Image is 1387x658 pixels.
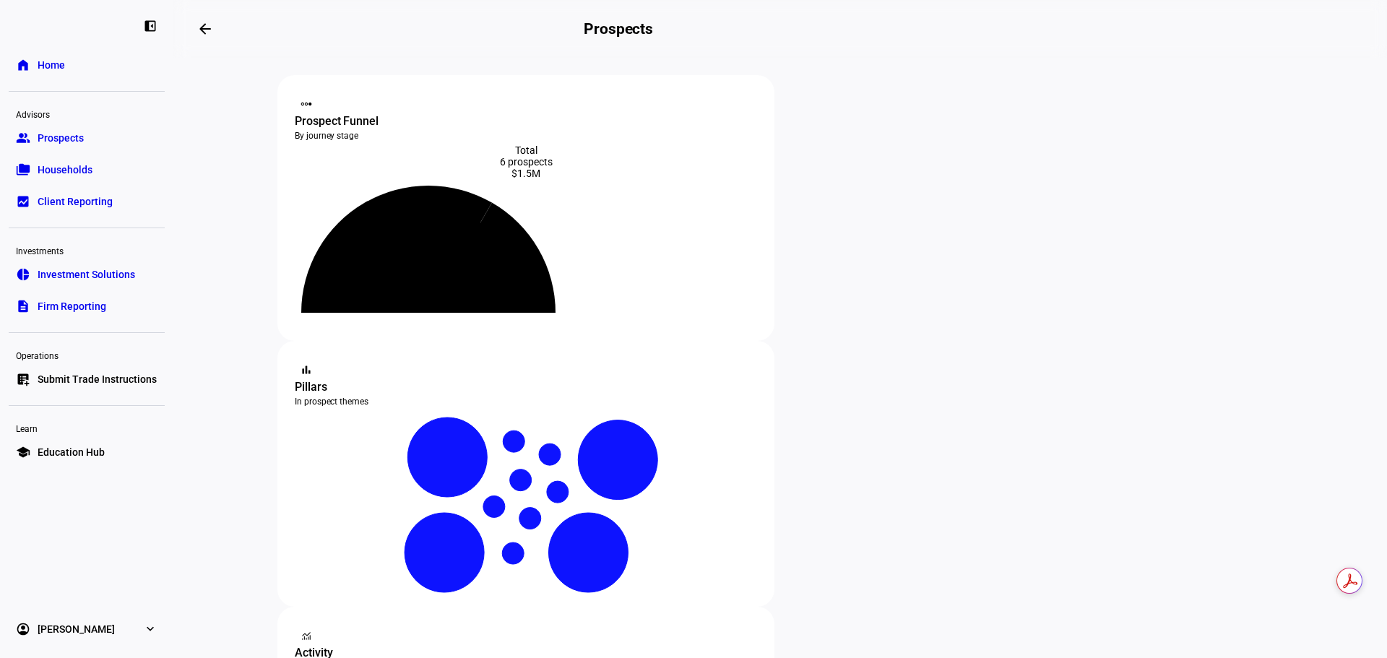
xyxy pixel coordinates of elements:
[295,396,757,407] div: In prospect themes
[295,156,757,168] div: 6 prospects
[9,345,165,365] div: Operations
[38,58,65,72] span: Home
[38,194,113,209] span: Client Reporting
[9,292,165,321] a: descriptionFirm Reporting
[584,20,653,38] h2: Prospects
[38,372,157,386] span: Submit Trade Instructions
[299,363,314,377] mat-icon: bar_chart
[9,260,165,289] a: pie_chartInvestment Solutions
[295,130,757,142] div: By journey stage
[143,622,157,636] eth-mat-symbol: expand_more
[16,267,30,282] eth-mat-symbol: pie_chart
[38,445,105,459] span: Education Hub
[16,163,30,177] eth-mat-symbol: folder_copy
[143,19,157,33] eth-mat-symbol: left_panel_close
[9,417,165,438] div: Learn
[16,194,30,209] eth-mat-symbol: bid_landscape
[38,163,92,177] span: Households
[38,131,84,145] span: Prospects
[38,299,106,313] span: Firm Reporting
[38,622,115,636] span: [PERSON_NAME]
[295,144,757,156] div: Total
[16,445,30,459] eth-mat-symbol: school
[38,267,135,282] span: Investment Solutions
[295,113,757,130] div: Prospect Funnel
[9,51,165,79] a: homeHome
[16,622,30,636] eth-mat-symbol: account_circle
[295,378,757,396] div: Pillars
[16,58,30,72] eth-mat-symbol: home
[9,187,165,216] a: bid_landscapeClient Reporting
[9,124,165,152] a: groupProspects
[299,628,314,643] mat-icon: monitoring
[299,97,314,111] mat-icon: steppers
[9,155,165,184] a: folder_copyHouseholds
[16,131,30,145] eth-mat-symbol: group
[295,168,757,179] div: $1.5M
[16,299,30,313] eth-mat-symbol: description
[16,372,30,386] eth-mat-symbol: list_alt_add
[196,20,214,38] mat-icon: arrow_backwards
[9,240,165,260] div: Investments
[9,103,165,124] div: Advisors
